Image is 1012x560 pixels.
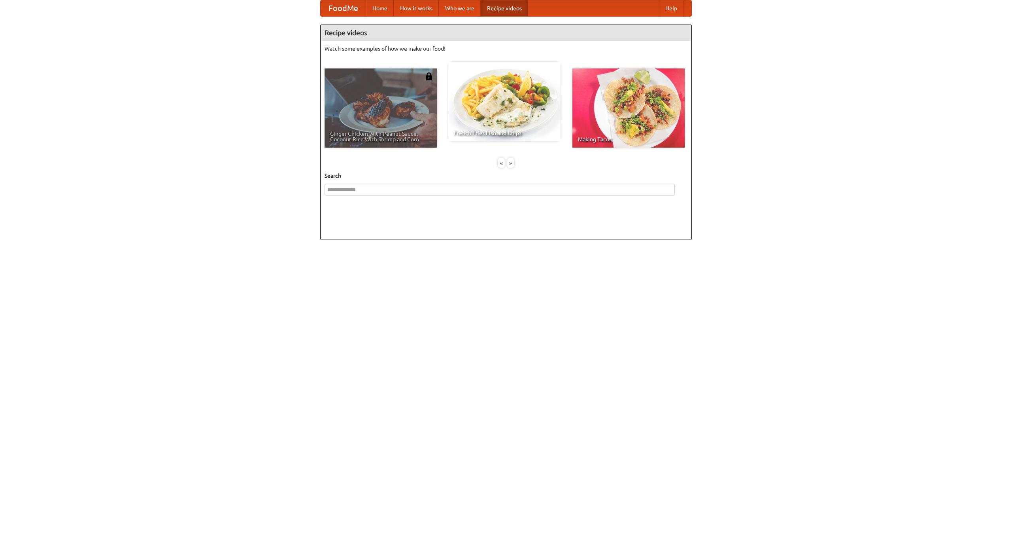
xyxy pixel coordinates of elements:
a: French Fries Fish and Chips [448,62,561,141]
a: Who we are [439,0,481,16]
img: 483408.png [425,72,433,80]
a: Making Tacos [572,68,685,148]
span: French Fries Fish and Chips [454,130,555,136]
a: FoodMe [321,0,366,16]
span: Making Tacos [578,137,679,142]
h4: Recipe videos [321,25,691,41]
div: » [507,158,514,168]
a: Home [366,0,394,16]
h5: Search [325,172,687,180]
a: Recipe videos [481,0,528,16]
a: How it works [394,0,439,16]
a: Help [659,0,683,16]
p: Watch some examples of how we make our food! [325,45,687,53]
div: « [498,158,505,168]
